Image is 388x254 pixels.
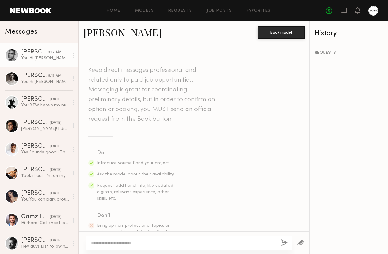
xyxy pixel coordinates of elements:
[21,49,48,55] div: [PERSON_NAME]
[97,149,175,157] div: Do
[21,79,69,85] div: You: Hi [PERSON_NAME]. My name is [PERSON_NAME] and I’m the co-founder and CEO of [PERSON_NAME], ...
[21,167,50,173] div: [PERSON_NAME]
[315,30,383,37] div: History
[21,173,69,179] div: Took it out. I’m on my way there now
[21,143,50,149] div: [PERSON_NAME]
[50,191,61,197] div: [DATE]
[135,9,154,13] a: Models
[21,237,50,244] div: [PERSON_NAME]
[97,172,175,176] span: Ask the model about their availability.
[97,212,175,220] div: Don’t
[5,28,37,35] span: Messages
[207,9,232,13] a: Job Posts
[315,51,383,55] div: REQUESTS
[50,238,61,244] div: [DATE]
[48,50,61,55] div: 9:17 AM
[97,184,173,201] span: Request additional info, like updated digitals, relevant experience, other skills, etc.
[50,167,61,173] div: [DATE]
[168,9,192,13] a: Requests
[21,73,48,79] div: [PERSON_NAME]
[258,29,305,35] a: Book model
[21,214,50,220] div: Gamz L.
[50,97,61,102] div: [DATE]
[21,120,50,126] div: [PERSON_NAME]
[48,73,61,79] div: 9:16 AM
[21,149,69,155] div: Yes Sounds good ! Thank you [PERSON_NAME]
[258,26,305,39] button: Book model
[97,224,171,234] span: Bring up non-professional topics or ask a model to work for free/trade.
[83,26,161,39] a: [PERSON_NAME]
[21,220,69,226] div: Hi there! Call sheet is received, thank you! See you [DATE]!
[21,96,50,102] div: [PERSON_NAME]
[50,144,61,149] div: [DATE]
[88,65,217,124] header: Keep direct messages professional and related only to paid job opportunities. Messaging is great ...
[21,102,69,108] div: You: BTW here's my number so it's easier to communicate: [PHONE_NUMBER]
[21,55,69,61] div: You: Hi [PERSON_NAME]. My name is [PERSON_NAME] and I’m the co-founder and CEO of [PERSON_NAME], ...
[21,197,69,202] div: You: You can park around the back of the restaurant. There are some white cones but I can come ou...
[21,244,69,249] div: Hey guys just following up on this
[50,214,61,220] div: [DATE]
[97,161,170,165] span: Introduce yourself and your project.
[21,126,69,132] div: [PERSON_NAME]! I didn’t meet you [DATE] at a tennis court right? I met a guy named [PERSON_NAME] ...
[107,9,120,13] a: Home
[247,9,271,13] a: Favorites
[50,120,61,126] div: [DATE]
[21,190,50,197] div: [PERSON_NAME]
